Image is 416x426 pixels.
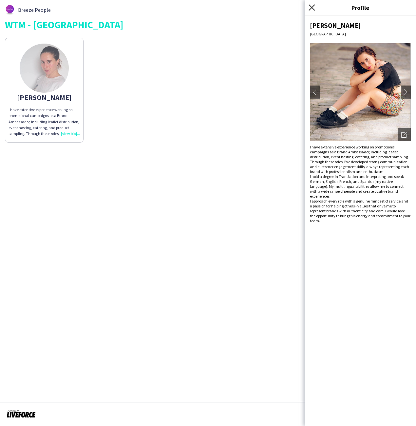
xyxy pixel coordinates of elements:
[310,43,411,141] img: Crew avatar or photo
[7,409,36,418] img: Powered by Liveforce
[305,3,416,12] h3: Profile
[310,145,411,174] p: I have extensive experience working on promotional campaigns as a Brand Ambassador, including lea...
[9,107,80,137] p: I have extensive experience working on promotional campaigns as a Brand Ambassador, including lea...
[18,7,51,13] span: Breeze People
[5,20,411,29] div: WTM - [GEOGRAPHIC_DATA]
[398,128,411,141] div: Open photos pop-in
[310,174,411,199] p: I hold a degree in Translation and Interpreting and speak German, English, French, and Spanish (m...
[310,31,411,36] div: [GEOGRAPHIC_DATA]
[20,44,69,93] img: thumb-14fa6493-ef1f-417d-af90-adea78c2ddb7.jpg
[310,199,411,223] p: I approach every role with a genuine mindset of service and a passion for helping others - values...
[5,5,15,15] img: thumb-62876bd588459.png
[310,21,411,30] div: [PERSON_NAME]
[9,94,80,100] div: [PERSON_NAME]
